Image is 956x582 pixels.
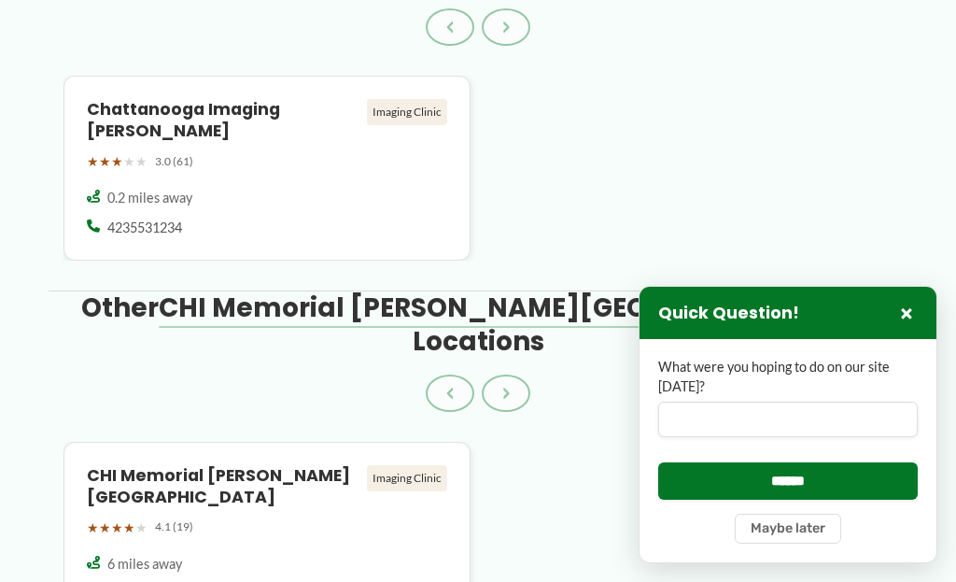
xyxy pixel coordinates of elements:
[107,219,182,237] span: 4235531234
[482,8,530,46] button: ›
[63,76,471,261] a: Chattanooga Imaging [PERSON_NAME] Imaging Clinic ★★★★★ 3.0 (61) 0.2 miles away 4235531234
[111,516,123,540] span: ★
[87,149,99,174] span: ★
[895,302,918,324] button: Close
[658,358,918,396] label: What were you hoping to do on our site [DATE]?
[63,291,893,360] h3: Other Locations
[482,375,530,412] button: ›
[123,516,135,540] span: ★
[107,189,192,207] span: 0.2 miles away
[735,514,841,544] button: Maybe later
[446,382,454,405] span: ‹
[426,8,474,46] button: ‹
[87,516,99,540] span: ★
[155,151,193,172] span: 3.0 (61)
[159,290,876,326] span: CHI Memorial [PERSON_NAME][GEOGRAPHIC_DATA]
[426,375,474,412] button: ‹
[111,149,123,174] span: ★
[367,99,447,125] div: Imaging Clinic
[99,516,111,540] span: ★
[135,149,148,174] span: ★
[367,465,447,491] div: Imaging Clinic
[502,382,510,405] span: ›
[87,99,359,142] h4: Chattanooga Imaging [PERSON_NAME]
[107,555,182,574] span: 6 miles away
[123,149,135,174] span: ★
[135,516,148,540] span: ★
[446,16,454,38] span: ‹
[155,517,193,537] span: 4.1 (19)
[658,303,799,324] h3: Quick Question!
[87,465,359,508] h4: CHI Memorial [PERSON_NAME][GEOGRAPHIC_DATA]
[502,16,510,38] span: ›
[99,149,111,174] span: ★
